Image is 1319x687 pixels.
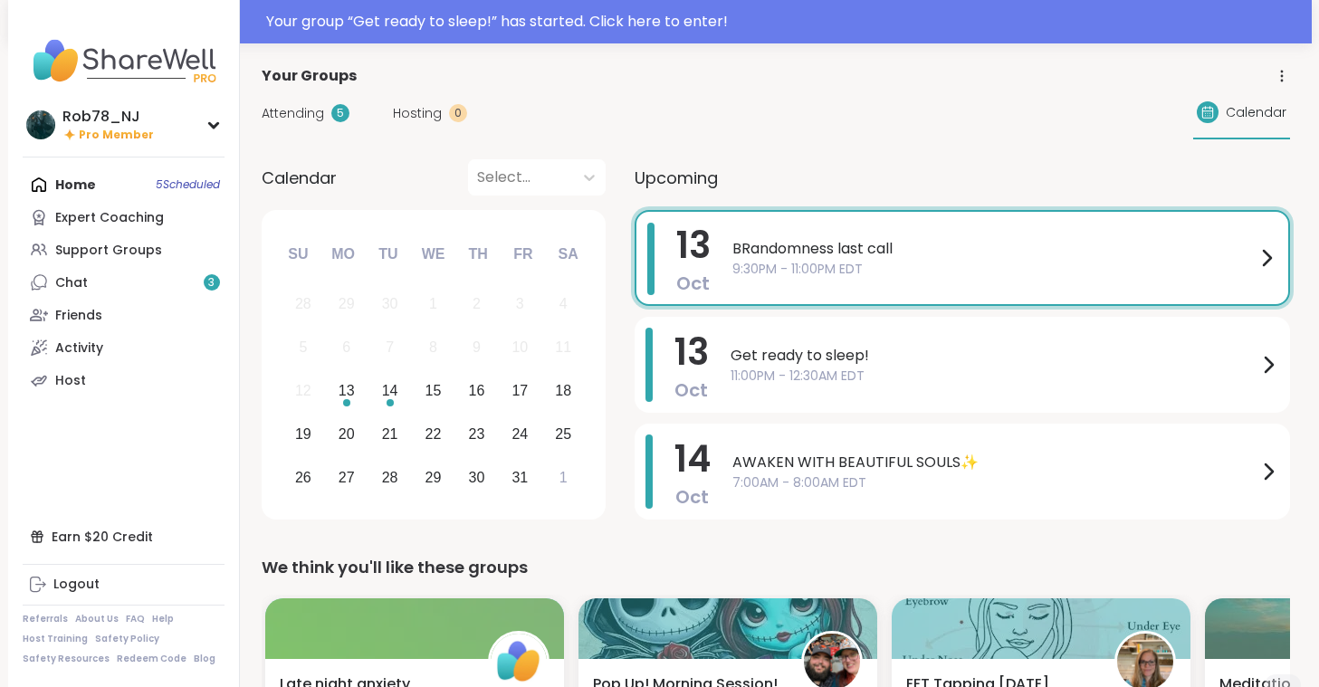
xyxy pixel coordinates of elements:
div: We think you'll like these groups [262,555,1290,580]
div: 4 [559,291,568,316]
a: Help [152,613,174,625]
div: 20 [339,422,355,446]
div: Choose Saturday, November 1st, 2025 [544,458,583,497]
span: 13 [676,220,711,271]
div: Not available Thursday, October 9th, 2025 [457,329,496,367]
div: Not available Monday, October 6th, 2025 [327,329,366,367]
div: Not available Saturday, October 11th, 2025 [544,329,583,367]
div: 0 [449,104,467,122]
div: 30 [469,465,485,490]
div: 30 [382,291,398,316]
span: AWAKEN WITH BEAUTIFUL SOULS✨ [732,452,1257,473]
div: Choose Tuesday, October 14th, 2025 [370,372,409,411]
span: 11:00PM - 12:30AM EDT [731,367,1257,386]
a: Safety Policy [95,633,159,645]
div: We [413,234,453,274]
img: Rob78_NJ [26,110,55,139]
div: 18 [555,378,571,403]
div: Choose Monday, October 13th, 2025 [327,372,366,411]
div: Choose Saturday, October 25th, 2025 [544,415,583,453]
a: Blog [194,653,215,665]
div: Chat [55,274,88,292]
a: Referrals [23,613,68,625]
div: Not available Thursday, October 2nd, 2025 [457,285,496,324]
div: 8 [429,335,437,359]
div: Choose Friday, October 24th, 2025 [501,415,540,453]
div: 5 [331,104,349,122]
div: 5 [299,335,307,359]
a: Expert Coaching [23,201,225,234]
span: Pro Member [79,128,154,143]
a: Safety Resources [23,653,110,665]
div: Choose Monday, October 27th, 2025 [327,458,366,497]
div: Choose Wednesday, October 15th, 2025 [414,372,453,411]
div: Not available Wednesday, October 1st, 2025 [414,285,453,324]
div: 24 [511,422,528,446]
span: 14 [674,434,711,484]
div: Mo [323,234,363,274]
span: 7:00AM - 8:00AM EDT [732,473,1257,492]
a: About Us [75,613,119,625]
div: Activity [55,339,103,358]
div: 9 [473,335,481,359]
a: Support Groups [23,234,225,266]
div: 31 [511,465,528,490]
div: Choose Wednesday, October 22nd, 2025 [414,415,453,453]
div: Host [55,372,86,390]
div: 10 [511,335,528,359]
span: Hosting [393,104,442,123]
div: Support Groups [55,242,162,260]
div: Friends [55,307,102,325]
div: Choose Friday, October 17th, 2025 [501,372,540,411]
span: Oct [676,271,710,296]
div: Tu [368,234,408,274]
a: Logout [23,568,225,601]
div: 21 [382,422,398,446]
div: 22 [425,422,442,446]
span: BRandomness last call [732,238,1256,260]
div: Choose Saturday, October 18th, 2025 [544,372,583,411]
a: Friends [23,299,225,331]
a: Activity [23,331,225,364]
div: 26 [295,465,311,490]
span: Get ready to sleep! [731,345,1257,367]
img: ShareWell Nav Logo [23,29,225,92]
div: 29 [425,465,442,490]
div: 1 [429,291,437,316]
span: Calendar [1226,103,1286,122]
div: Su [278,234,318,274]
span: 3 [208,275,215,291]
div: 17 [511,378,528,403]
div: Your group “ Get ready to sleep! ” has started. Click here to enter! [266,11,1301,33]
div: Not available Wednesday, October 8th, 2025 [414,329,453,367]
a: Chat3 [23,266,225,299]
div: 16 [469,378,485,403]
div: month 2025-10 [282,282,585,499]
span: 13 [674,327,709,377]
div: Choose Wednesday, October 29th, 2025 [414,458,453,497]
div: 28 [295,291,311,316]
div: Choose Tuesday, October 21st, 2025 [370,415,409,453]
span: Oct [675,484,709,510]
div: 19 [295,422,311,446]
div: Not available Tuesday, September 30th, 2025 [370,285,409,324]
a: Host [23,364,225,396]
div: Earn $20 Credit [23,520,225,553]
a: Host Training [23,633,88,645]
span: Upcoming [635,166,718,190]
span: Attending [262,104,324,123]
a: Redeem Code [117,653,186,665]
div: Not available Saturday, October 4th, 2025 [544,285,583,324]
div: Not available Friday, October 10th, 2025 [501,329,540,367]
div: Logout [53,576,100,594]
div: 7 [386,335,394,359]
div: 6 [342,335,350,359]
div: Not available Sunday, October 12th, 2025 [284,372,323,411]
div: Not available Tuesday, October 7th, 2025 [370,329,409,367]
div: 11 [555,335,571,359]
div: Choose Sunday, October 19th, 2025 [284,415,323,453]
div: 15 [425,378,442,403]
span: Oct [674,377,708,403]
div: Choose Friday, October 31st, 2025 [501,458,540,497]
div: 12 [295,378,311,403]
